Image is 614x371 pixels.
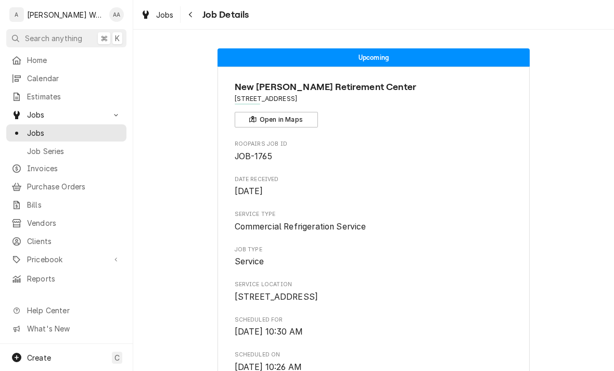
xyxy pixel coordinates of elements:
span: What's New [27,323,120,334]
span: C [114,352,120,363]
span: [STREET_ADDRESS] [235,292,318,302]
span: Date Received [235,185,513,198]
span: Help Center [27,305,120,316]
span: Job Type [235,246,513,254]
a: Purchase Orders [6,178,126,195]
span: Job Series [27,146,121,157]
span: Roopairs Job ID [235,140,513,148]
span: Estimates [27,91,121,102]
span: Commercial Refrigeration Service [235,222,366,232]
div: Date Received [235,175,513,198]
div: A [9,7,24,22]
div: AA [109,7,124,22]
span: [DATE] 10:30 AM [235,327,303,337]
span: Jobs [27,127,121,138]
span: Home [27,55,121,66]
a: Bills [6,196,126,213]
span: Service Type [235,221,513,233]
span: Scheduled For [235,326,513,338]
a: Clients [6,233,126,250]
a: Calendar [6,70,126,87]
div: Service Type [235,210,513,233]
span: Create [27,353,51,362]
div: Client Information [235,80,513,127]
a: Go to Pricebook [6,251,126,268]
a: Jobs [6,124,126,142]
span: Calendar [27,73,121,84]
span: Reports [27,273,121,284]
span: Job Details [199,8,249,22]
div: [PERSON_NAME] Works LLC [27,9,104,20]
span: ⌘ [100,33,108,44]
span: Bills [27,199,121,210]
span: Scheduled For [235,316,513,324]
span: Jobs [27,109,106,120]
div: Scheduled For [235,316,513,338]
span: Roopairs Job ID [235,150,513,163]
span: Vendors [27,218,121,228]
a: Go to Jobs [6,106,126,123]
a: Reports [6,270,126,287]
a: Home [6,52,126,69]
a: Vendors [6,214,126,232]
span: Clients [27,236,121,247]
div: Service Location [235,280,513,303]
a: Estimates [6,88,126,105]
span: Service Location [235,280,513,289]
button: Search anything⌘K [6,29,126,47]
span: Address [235,94,513,104]
span: Purchase Orders [27,181,121,192]
span: Pricebook [27,254,106,265]
div: Status [218,48,530,67]
span: Service Type [235,210,513,219]
span: K [115,33,120,44]
div: Roopairs Job ID [235,140,513,162]
span: Service Location [235,291,513,303]
span: Search anything [25,33,82,44]
span: JOB-1765 [235,151,272,161]
div: Job Type [235,246,513,268]
a: Go to What's New [6,320,126,337]
span: Invoices [27,163,121,174]
button: Open in Maps [235,112,318,127]
a: Job Series [6,143,126,160]
span: Jobs [156,9,174,20]
span: Upcoming [359,54,389,61]
span: [DATE] [235,186,263,196]
span: Date Received [235,175,513,184]
div: Aaron Anderson's Avatar [109,7,124,22]
a: Jobs [136,6,178,23]
span: Scheduled On [235,351,513,359]
button: Navigate back [183,6,199,23]
a: Go to Help Center [6,302,126,319]
span: Name [235,80,513,94]
a: Invoices [6,160,126,177]
span: Job Type [235,255,513,268]
span: Service [235,257,264,266]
